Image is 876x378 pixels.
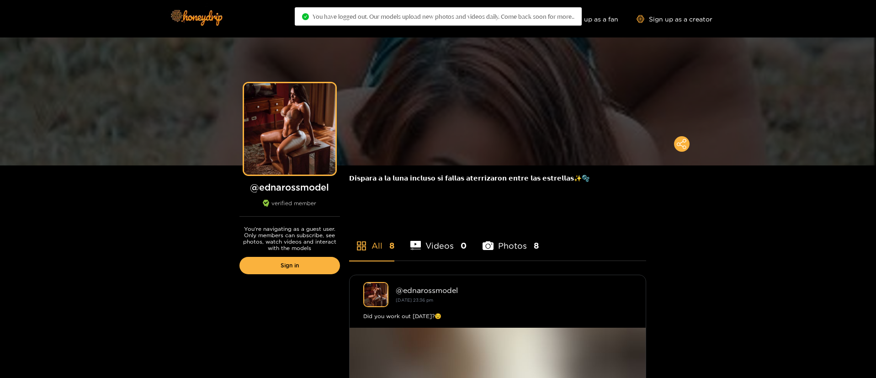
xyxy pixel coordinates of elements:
li: Videos [410,219,467,261]
div: 𝗗𝗶𝘀𝗽𝗮𝗿𝗮 𝗮 𝗹𝗮 𝗹𝘂𝗻𝗮 𝗶𝗻𝗰𝗹𝘂𝘀𝗼 𝘀𝗶 𝗳𝗮𝗹𝗹𝗮𝘀 𝗮𝘁𝗲𝗿𝗿𝗶𝘇𝗮𝗿𝗼𝗻 𝗲𝗻𝘁𝗿𝗲 𝗹𝗮𝘀 𝗲𝘀𝘁𝗿𝗲𝗹𝗹𝗮𝘀✨🫧 [349,165,646,191]
span: 8 [534,240,539,251]
div: verified member [239,200,340,217]
span: appstore [356,240,367,251]
div: @ ednarossmodel [396,286,632,294]
a: Sign in [239,257,340,274]
li: Photos [483,219,539,261]
div: Did you work out [DATE]?😉 [363,312,632,321]
span: check-circle [302,13,309,20]
h1: @ ednarossmodel [239,181,340,193]
img: ednarossmodel [363,282,388,307]
a: Sign up as a fan [556,15,618,23]
span: 8 [389,240,394,251]
small: [DATE] 23:36 pm [396,298,433,303]
span: 0 [461,240,467,251]
span: You have logged out. Our models upload new photos and videos daily. Come back soon for more.. [313,13,574,20]
p: You're navigating as a guest user. Only members can subscribe, see photos, watch videos and inter... [239,226,340,251]
li: All [349,219,394,261]
a: Sign up as a creator [637,15,712,23]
